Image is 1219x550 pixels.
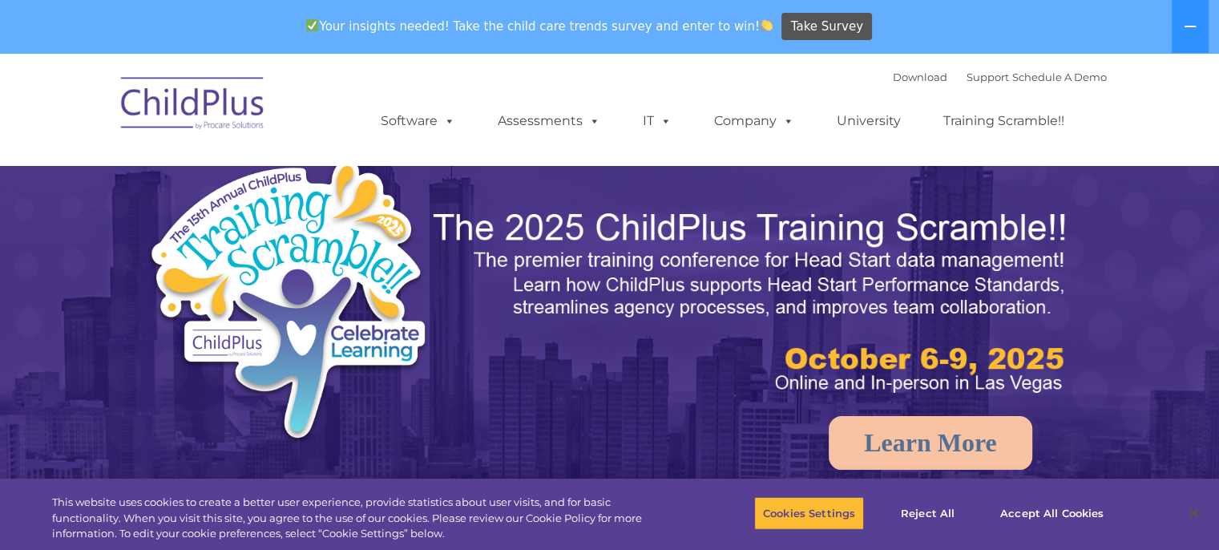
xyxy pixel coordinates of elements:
[365,105,471,137] a: Software
[223,106,272,118] span: Last name
[300,10,780,42] span: Your insights needed! Take the child care trends survey and enter to win!
[698,105,810,137] a: Company
[893,71,1107,83] font: |
[306,19,318,31] img: ✅
[754,496,864,530] button: Cookies Settings
[821,105,917,137] a: University
[1012,71,1107,83] a: Schedule A Demo
[627,105,688,137] a: IT
[967,71,1009,83] a: Support
[991,496,1112,530] button: Accept All Cookies
[482,105,616,137] a: Assessments
[791,13,863,41] span: Take Survey
[52,495,671,542] div: This website uses cookies to create a better user experience, provide statistics about user visit...
[223,172,291,184] span: Phone number
[1176,495,1211,531] button: Close
[829,416,1032,470] a: Learn More
[927,105,1080,137] a: Training Scramble!!
[781,13,872,41] a: Take Survey
[113,66,273,146] img: ChildPlus by Procare Solutions
[878,496,978,530] button: Reject All
[893,71,947,83] a: Download
[761,19,773,31] img: 👏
